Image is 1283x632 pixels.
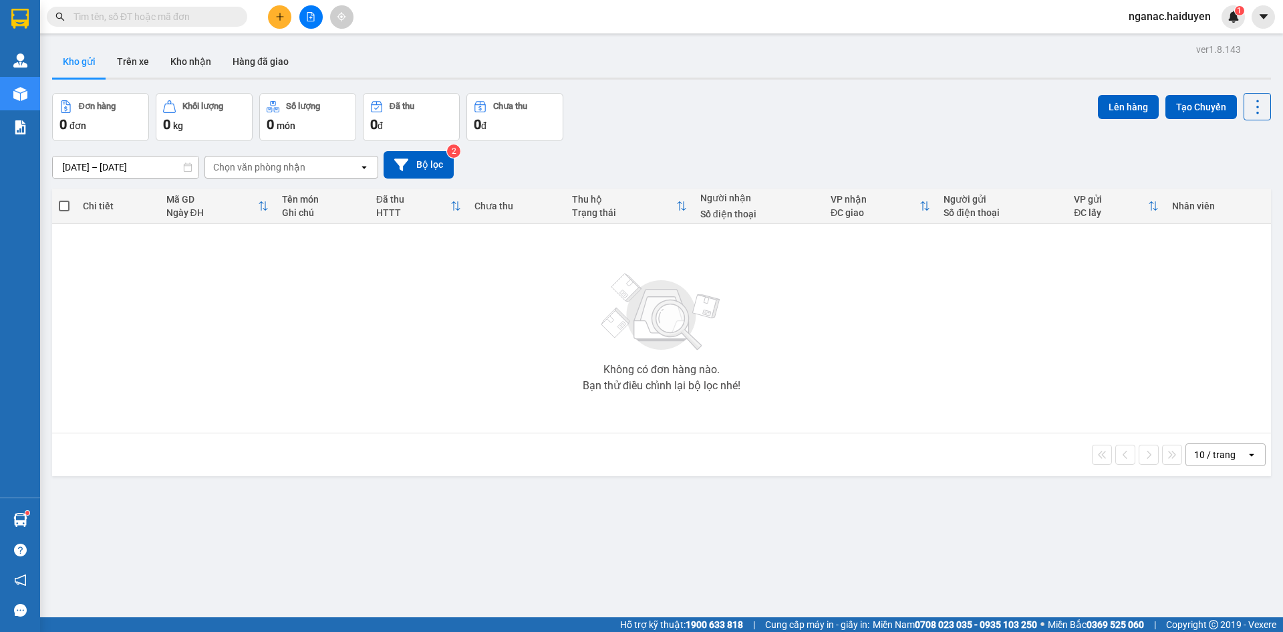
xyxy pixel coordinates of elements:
[1154,617,1156,632] span: |
[700,209,817,219] div: Số điện thoại
[160,45,222,78] button: Kho nhận
[831,207,919,218] div: ĐC giao
[493,102,527,111] div: Chưa thu
[1209,620,1218,629] span: copyright
[1252,5,1275,29] button: caret-down
[363,93,460,141] button: Đã thu0đ
[14,574,27,587] span: notification
[53,156,198,178] input: Select a date range.
[583,381,740,391] div: Bạn thử điều chỉnh lại bộ lọc nhé!
[106,45,160,78] button: Trên xe
[330,5,353,29] button: aim
[390,102,414,111] div: Đã thu
[873,617,1037,632] span: Miền Nam
[52,45,106,78] button: Kho gửi
[83,201,152,211] div: Chi tiết
[753,617,755,632] span: |
[74,9,231,24] input: Tìm tên, số ĐT hoặc mã đơn
[572,207,676,218] div: Trạng thái
[384,151,454,179] button: Bộ lọc
[481,120,486,131] span: đ
[474,201,559,211] div: Chưa thu
[25,511,29,515] sup: 1
[282,194,363,205] div: Tên món
[166,207,258,218] div: Ngày ĐH
[55,12,65,21] span: search
[1074,207,1148,218] div: ĐC lấy
[1165,95,1237,119] button: Tạo Chuyến
[620,617,743,632] span: Hỗ trợ kỹ thuật:
[1246,449,1257,460] svg: open
[915,619,1037,630] strong: 0708 023 035 - 0935 103 250
[1118,8,1222,25] span: nganac.haiduyen
[466,93,563,141] button: Chưa thu0đ
[182,102,223,111] div: Khối lượng
[765,617,869,632] span: Cung cấp máy in - giấy in:
[1258,11,1270,23] span: caret-down
[1237,6,1242,15] span: 1
[1067,189,1165,224] th: Toggle SortBy
[603,364,720,375] div: Không có đơn hàng nào.
[1228,11,1240,23] img: icon-new-feature
[306,12,315,21] span: file-add
[173,120,183,131] span: kg
[1087,619,1144,630] strong: 0369 525 060
[1235,6,1244,15] sup: 1
[831,194,919,205] div: VP nhận
[222,45,299,78] button: Hàng đã giao
[160,189,275,224] th: Toggle SortBy
[565,189,694,224] th: Toggle SortBy
[376,194,450,205] div: Đã thu
[11,9,29,29] img: logo-vxr
[1048,617,1144,632] span: Miền Bắc
[69,120,86,131] span: đơn
[14,544,27,556] span: question-circle
[277,120,295,131] span: món
[1074,194,1148,205] div: VP gửi
[275,12,285,21] span: plus
[378,120,383,131] span: đ
[59,116,67,132] span: 0
[1196,42,1241,57] div: ver 1.8.143
[944,194,1060,205] div: Người gửi
[163,116,170,132] span: 0
[370,116,378,132] span: 0
[166,194,258,205] div: Mã GD
[359,162,370,173] svg: open
[259,93,356,141] button: Số lượng0món
[700,193,817,203] div: Người nhận
[595,266,728,359] img: svg+xml;base64,PHN2ZyBjbGFzcz0ibGlzdC1wbHVnX19zdmciIHhtbG5zPSJodHRwOi8vd3d3LnczLm9yZy8yMDAwL3N2Zy...
[14,604,27,617] span: message
[282,207,363,218] div: Ghi chú
[13,120,27,134] img: solution-icon
[52,93,149,141] button: Đơn hàng0đơn
[299,5,323,29] button: file-add
[572,194,676,205] div: Thu hộ
[944,207,1060,218] div: Số điện thoại
[1040,622,1044,627] span: ⚪️
[1172,201,1264,211] div: Nhân viên
[376,207,450,218] div: HTTT
[13,54,27,68] img: warehouse-icon
[1194,448,1236,461] div: 10 / trang
[447,144,460,158] sup: 2
[267,116,274,132] span: 0
[474,116,481,132] span: 0
[337,12,346,21] span: aim
[79,102,116,111] div: Đơn hàng
[1098,95,1159,119] button: Lên hàng
[268,5,291,29] button: plus
[13,513,27,527] img: warehouse-icon
[286,102,320,111] div: Số lượng
[824,189,937,224] th: Toggle SortBy
[370,189,468,224] th: Toggle SortBy
[156,93,253,141] button: Khối lượng0kg
[13,87,27,101] img: warehouse-icon
[686,619,743,630] strong: 1900 633 818
[213,161,305,174] div: Chọn văn phòng nhận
